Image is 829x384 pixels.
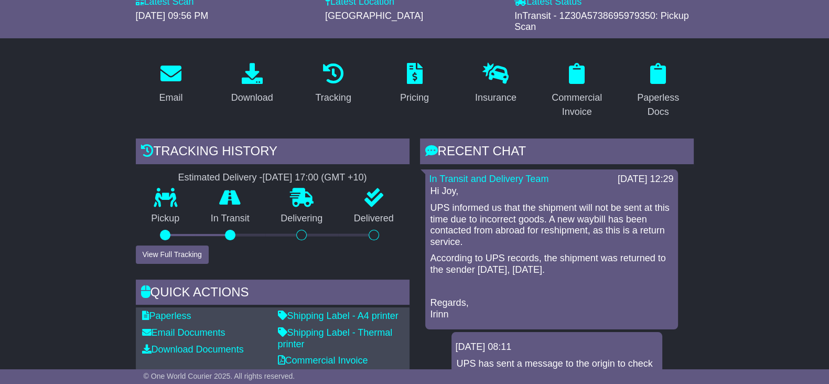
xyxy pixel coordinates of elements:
[420,138,694,167] div: RECENT CHAT
[224,59,280,109] a: Download
[263,172,367,184] div: [DATE] 17:00 (GMT +10)
[393,59,436,109] a: Pricing
[325,10,423,21] span: [GEOGRAPHIC_DATA]
[315,91,351,105] div: Tracking
[265,213,339,225] p: Delivering
[142,344,244,355] a: Download Documents
[231,91,273,105] div: Download
[142,311,191,321] a: Paperless
[159,91,182,105] div: Email
[152,59,189,109] a: Email
[338,213,410,225] p: Delivered
[623,59,694,123] a: Paperless Docs
[136,172,410,184] div: Estimated Delivery -
[278,355,368,366] a: Commercial Invoice
[475,91,516,105] div: Insurance
[456,342,658,353] div: [DATE] 08:11
[278,327,393,349] a: Shipping Label - Thermal printer
[136,138,410,167] div: Tracking history
[468,59,523,109] a: Insurance
[144,372,295,380] span: © One World Courier 2025. All rights reserved.
[548,91,606,119] div: Commercial Invoice
[142,327,225,338] a: Email Documents
[308,59,358,109] a: Tracking
[542,59,612,123] a: Commercial Invoice
[430,186,673,197] p: Hi Joy,
[136,246,209,264] button: View Full Tracking
[195,213,265,225] p: In Transit
[136,280,410,308] div: Quick Actions
[429,174,549,184] a: In Transit and Delivery Team
[278,311,399,321] a: Shipping Label - A4 printer
[618,174,674,185] div: [DATE] 12:29
[514,10,689,33] span: InTransit - 1Z30A5738695979350: Pickup Scan
[136,10,209,21] span: [DATE] 09:56 PM
[400,91,429,105] div: Pricing
[630,91,687,119] div: Paperless Docs
[430,297,673,320] p: Regards, Irinn
[430,202,673,248] p: UPS informed us that the shipment will not be sent at this time due to incorrect goods. A new way...
[430,253,673,275] p: According to UPS records, the shipment was returned to the sender [DATE], [DATE].
[136,213,196,225] p: Pickup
